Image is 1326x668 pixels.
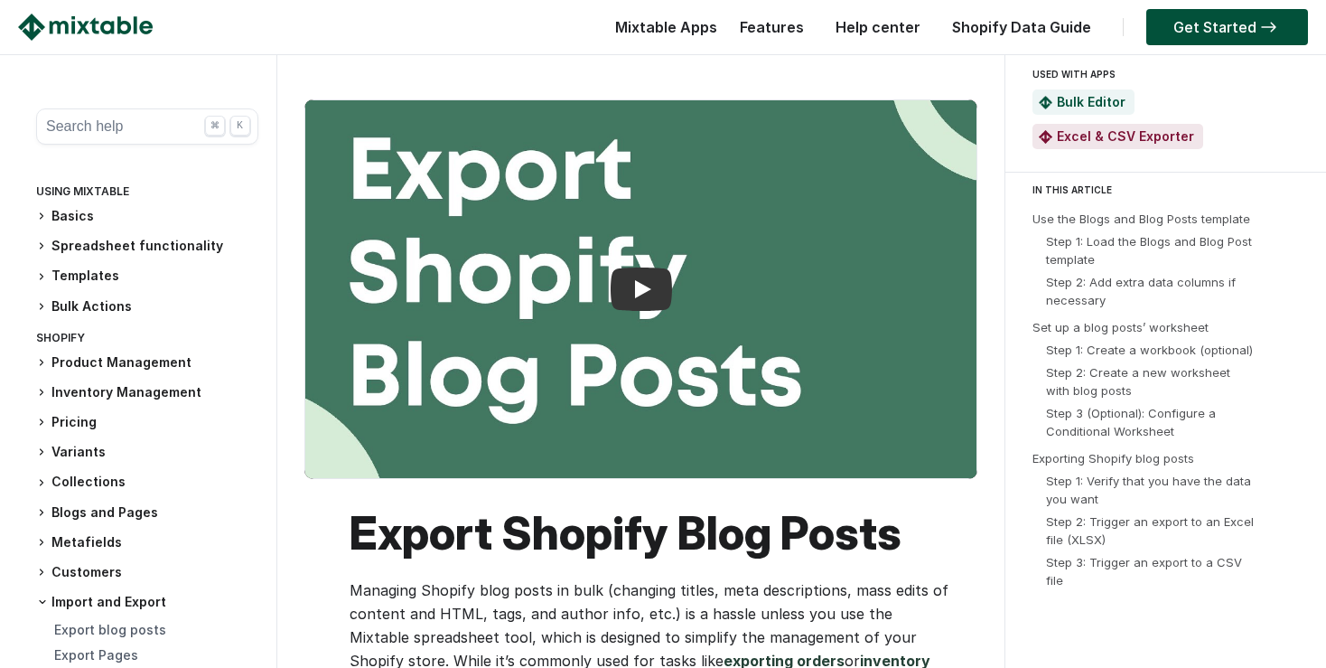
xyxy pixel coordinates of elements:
[1032,182,1310,198] div: IN THIS ARTICLE
[1046,234,1252,267] a: Step 1: Load the Blogs and Blog Post template
[36,503,258,522] h3: Blogs and Pages
[826,18,929,36] a: Help center
[1046,275,1236,307] a: Step 2: Add extra data columns if necessary
[1032,451,1194,466] a: Exporting Shopify blog posts
[36,533,258,552] h3: Metafields
[36,327,258,353] div: Shopify
[1039,130,1052,144] img: Mixtable Excel & CSV Exporter App
[1039,96,1052,109] img: Mixtable Spreadsheet Bulk Editor App
[1046,343,1253,357] a: Step 1: Create a workbook (optional)
[36,108,258,145] button: Search help ⌘ K
[36,237,258,256] h3: Spreadsheet functionality
[1146,9,1308,45] a: Get Started
[1032,212,1250,226] a: Use the Blogs and Blog Posts template
[36,181,258,207] div: Using Mixtable
[36,563,258,582] h3: Customers
[36,443,258,462] h3: Variants
[1057,128,1194,144] a: Excel & CSV Exporter
[36,473,258,492] h3: Collections
[1046,514,1254,547] a: Step 2: Trigger an export to an Excel file (XLSX)
[1032,320,1209,334] a: Set up a blog posts’ worksheet
[54,622,166,637] a: Export blog posts
[36,353,258,372] h3: Product Management
[606,14,717,50] div: Mixtable Apps
[1046,365,1230,398] a: Step 2: Create a new worksheet with blog posts
[1256,22,1281,33] img: arrow-right.svg
[205,116,225,136] div: ⌘
[731,18,813,36] a: Features
[36,593,258,611] h3: Import and Export
[1032,63,1292,85] div: USED WITH APPS
[18,14,153,41] img: Mixtable logo
[1046,555,1242,588] a: Step 3: Trigger an export to a CSV file
[54,647,138,663] a: Export Pages
[36,207,258,226] h3: Basics
[36,267,258,286] h3: Templates
[230,116,250,136] div: K
[1046,474,1251,506] a: Step 1: Verify that you have the data you want
[1046,406,1216,438] a: Step 3 (Optional): Configure a Conditional Worksheet
[36,297,258,316] h3: Bulk Actions
[36,383,258,402] h3: Inventory Management
[943,18,1100,36] a: Shopify Data Guide
[350,506,950,560] h1: Export Shopify Blog Posts
[1057,94,1125,109] a: Bulk Editor
[36,413,258,432] h3: Pricing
